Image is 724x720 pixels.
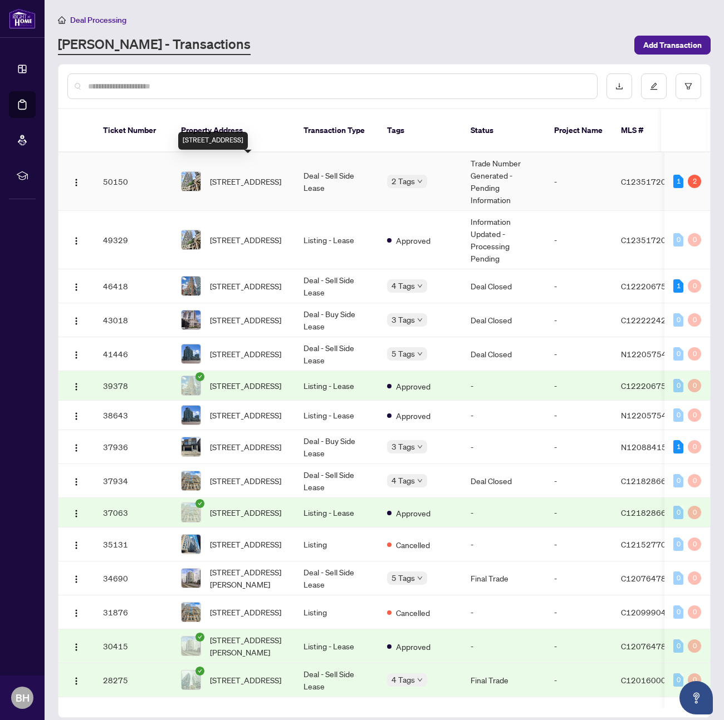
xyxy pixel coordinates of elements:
[195,633,204,642] span: check-circle
[67,671,85,689] button: Logo
[210,475,281,487] span: [STREET_ADDRESS]
[72,509,81,518] img: Logo
[545,561,612,595] td: -
[182,310,200,329] img: thumbnail-img
[392,440,415,453] span: 3 Tags
[182,670,200,689] img: thumbnail-img
[94,211,172,269] td: 49329
[94,527,172,561] td: 35131
[688,379,701,392] div: 0
[621,507,666,517] span: C12182866
[67,472,85,490] button: Logo
[417,179,423,184] span: down
[182,603,200,622] img: thumbnail-img
[94,498,172,527] td: 37063
[72,382,81,391] img: Logo
[396,234,431,246] span: Approved
[182,406,200,425] img: thumbnail-img
[210,606,281,618] span: [STREET_ADDRESS]
[210,314,281,326] span: [STREET_ADDRESS]
[67,603,85,621] button: Logo
[94,561,172,595] td: 34690
[673,379,683,392] div: 0
[673,347,683,361] div: 0
[621,539,666,549] span: C12152770
[94,464,172,498] td: 37934
[688,408,701,422] div: 0
[16,690,30,706] span: BH
[94,430,172,464] td: 37936
[182,172,200,191] img: thumbnail-img
[295,663,378,697] td: Deal - Sell Side Lease
[210,566,286,590] span: [STREET_ADDRESS][PERSON_NAME]
[67,535,85,553] button: Logo
[67,406,85,424] button: Logo
[673,233,683,246] div: 0
[688,440,701,453] div: 0
[295,561,378,595] td: Deal - Sell Side Lease
[72,317,81,326] img: Logo
[417,351,423,357] span: down
[688,506,701,519] div: 0
[72,575,81,584] img: Logo
[67,438,85,456] button: Logo
[673,605,683,619] div: 0
[545,595,612,629] td: -
[295,371,378,401] td: Listing - Lease
[195,667,204,675] span: check-circle
[396,606,430,619] span: Cancelled
[67,231,85,249] button: Logo
[462,211,545,269] td: Information Updated - Processing Pending
[210,441,281,453] span: [STREET_ADDRESS]
[94,109,172,152] th: Ticket Number
[688,639,701,653] div: 0
[621,410,667,420] span: N12205754
[295,629,378,663] td: Listing - Lease
[621,641,666,651] span: C12076478
[72,178,81,187] img: Logo
[641,73,667,99] button: edit
[673,639,683,653] div: 0
[295,498,378,527] td: Listing - Lease
[688,474,701,487] div: 0
[688,571,701,585] div: 0
[634,36,711,55] button: Add Transaction
[210,379,281,392] span: [STREET_ADDRESS]
[182,535,200,554] img: thumbnail-img
[606,73,632,99] button: download
[172,109,295,152] th: Property Address
[178,132,248,150] div: [STREET_ADDRESS]
[67,172,85,190] button: Logo
[67,345,85,363] button: Logo
[462,337,545,371] td: Deal Closed
[673,506,683,519] div: 0
[295,464,378,498] td: Deal - Sell Side Lease
[210,234,281,246] span: [STREET_ADDRESS]
[545,371,612,401] td: -
[673,313,683,327] div: 0
[72,677,81,686] img: Logo
[182,471,200,490] img: thumbnail-img
[210,674,281,686] span: [STREET_ADDRESS]
[688,279,701,293] div: 0
[545,430,612,464] td: -
[688,347,701,361] div: 0
[210,538,281,550] span: [STREET_ADDRESS]
[94,337,172,371] td: 41446
[94,663,172,697] td: 28275
[94,371,172,401] td: 39378
[392,279,415,292] span: 4 Tags
[673,408,683,422] div: 0
[195,372,204,381] span: check-circle
[67,377,85,394] button: Logo
[392,175,415,188] span: 2 Tags
[417,677,423,683] span: down
[182,230,200,249] img: thumbnail-img
[295,527,378,561] td: Listing
[94,303,172,337] td: 43018
[462,527,545,561] td: -
[396,380,431,392] span: Approved
[417,444,423,450] span: down
[210,175,281,188] span: [STREET_ADDRESS]
[67,637,85,655] button: Logo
